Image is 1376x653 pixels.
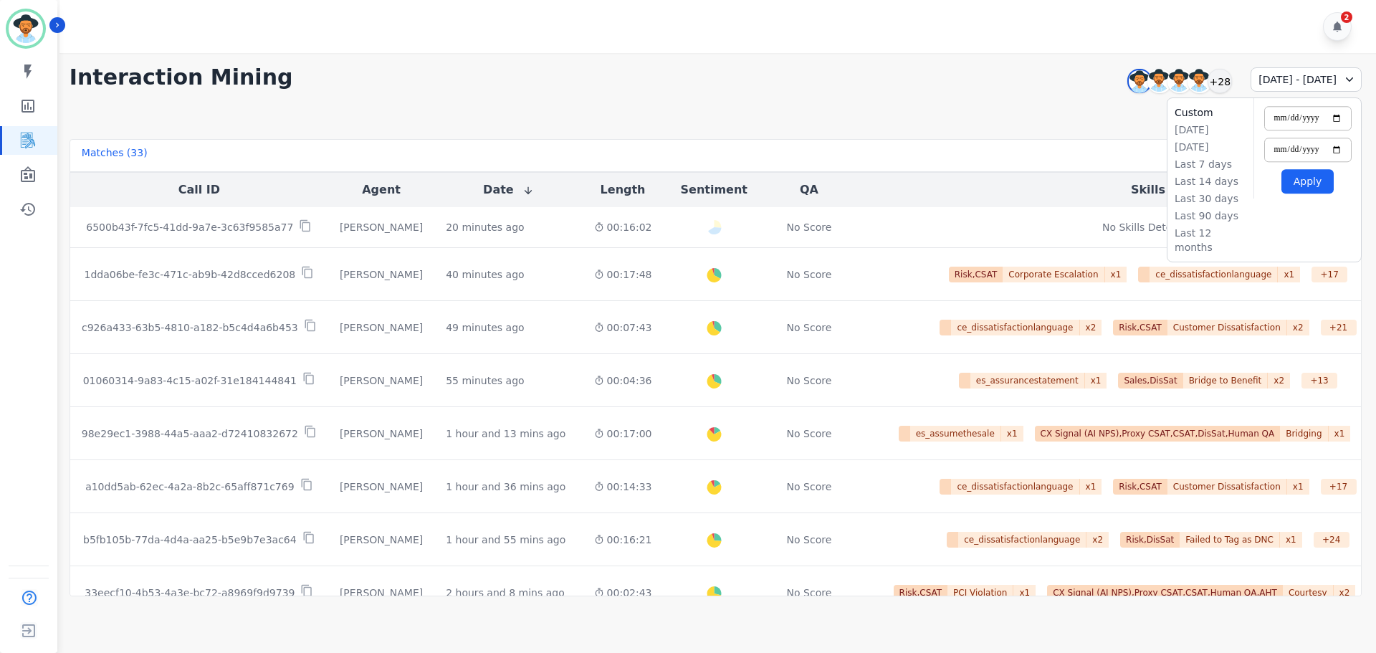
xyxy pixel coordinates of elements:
div: [PERSON_NAME] [340,373,423,388]
span: x 2 [1086,532,1109,548]
div: 00:17:00 [594,426,652,441]
button: Skills [1131,181,1165,199]
div: 1 hour and 36 mins ago [446,480,565,494]
span: Risk,CSAT [1113,479,1167,495]
div: 40 minutes ago [446,267,524,282]
div: No Skills Detected [1102,220,1194,234]
div: [PERSON_NAME] [340,533,423,547]
div: 00:04:36 [594,373,652,388]
span: Risk,CSAT [949,267,1003,282]
span: Risk,DisSat [1120,532,1180,548]
span: ce_dissatisfactionlanguage [1150,267,1278,282]
span: Customer Dissatisfaction [1167,479,1287,495]
p: 1dda06be-fe3c-471c-ab9b-42d8cced6208 [84,267,295,282]
span: x 1 [1080,479,1102,495]
div: 00:14:33 [594,480,652,494]
p: 01060314-9a83-4c15-a02f-31e184144841 [83,373,297,388]
div: + 13 [1301,373,1337,389]
p: 6500b43f-7fc5-41dd-9a7e-3c63f9585a77 [86,220,293,234]
li: Last 14 days [1175,174,1246,189]
span: Bridging [1280,426,1328,442]
div: 49 minutes ago [446,320,524,335]
span: Customer Dissatisfaction [1167,320,1287,335]
div: No Score [787,480,832,494]
span: x 1 [1287,479,1309,495]
span: x 2 [1334,585,1356,601]
span: Bridge to Benefit [1183,373,1268,389]
span: x 2 [1080,320,1102,335]
span: Sales,DisSat [1118,373,1182,389]
span: x 2 [1287,320,1309,335]
button: Agent [362,181,401,199]
div: 00:16:21 [594,533,652,547]
li: Custom [1175,105,1246,120]
div: 2 hours and 8 mins ago [446,586,565,600]
span: Failed to Tag as DNC [1180,532,1280,548]
p: c926a433-63b5-4810-a182-b5c4d4a6b453 [82,320,298,335]
div: [PERSON_NAME] [340,320,423,335]
div: 1 hour and 55 mins ago [446,533,565,547]
div: 20 minutes ago [446,220,524,234]
button: QA [800,181,818,199]
span: x 1 [1085,373,1107,389]
div: + 21 [1321,320,1357,335]
span: x 2 [1268,373,1290,389]
button: Date [483,181,534,199]
div: [DATE] - [DATE] [1251,67,1362,92]
span: x 1 [1278,267,1300,282]
p: a10dd5ab-62ec-4a2a-8b2c-65aff871c769 [85,480,294,494]
div: [PERSON_NAME] [340,426,423,441]
h1: Interaction Mining [70,65,293,90]
span: x 1 [1013,585,1036,601]
div: No Score [787,586,832,600]
li: [DATE] [1175,123,1246,137]
div: 00:07:43 [594,320,652,335]
div: + 17 [1321,479,1357,495]
span: CX Signal (AI NPS),Proxy CSAT,CSAT,Human QA,AHT [1047,585,1283,601]
span: x 1 [1001,426,1023,442]
div: Matches ( 33 ) [82,146,148,166]
span: Courtesy [1283,585,1334,601]
span: x 1 [1280,532,1302,548]
div: [PERSON_NAME] [340,586,423,600]
span: ce_dissatisfactionlanguage [958,532,1086,548]
div: 00:16:02 [594,220,652,234]
span: ce_dissatisfactionlanguage [951,320,1079,335]
div: [PERSON_NAME] [340,480,423,494]
div: 00:02:43 [594,586,652,600]
div: 55 minutes ago [446,373,524,388]
div: No Score [787,320,832,335]
span: ce_dissatisfactionlanguage [951,479,1079,495]
div: No Score [787,220,832,234]
div: +28 [1208,69,1232,93]
span: Risk,CSAT [1113,320,1167,335]
span: x 1 [1329,426,1351,442]
div: No Score [787,426,832,441]
div: No Score [787,267,832,282]
div: 00:17:48 [594,267,652,282]
div: [PERSON_NAME] [340,267,423,282]
div: 2 [1341,11,1352,23]
span: es_assumethesale [910,426,1001,442]
div: [PERSON_NAME] [340,220,423,234]
div: No Score [787,533,832,547]
img: Bordered avatar [9,11,43,46]
button: Length [601,181,646,199]
button: Sentiment [681,181,747,199]
div: 1 hour and 13 mins ago [446,426,565,441]
li: Last 90 days [1175,209,1246,223]
li: Last 12 months [1175,226,1246,254]
span: PCI Violation [947,585,1013,601]
span: x 1 [1105,267,1127,282]
span: Risk,CSAT [894,585,948,601]
div: No Score [787,373,832,388]
span: CX Signal (AI NPS),Proxy CSAT,CSAT,DisSat,Human QA [1035,426,1281,442]
li: Last 30 days [1175,191,1246,206]
button: Apply [1281,169,1334,194]
li: [DATE] [1175,140,1246,154]
li: Last 7 days [1175,157,1246,171]
span: es_assurancestatement [970,373,1085,389]
button: Call ID [178,181,220,199]
span: Corporate Escalation [1003,267,1104,282]
p: b5fb105b-77da-4d4a-aa25-b5e9b7e3ac64 [83,533,297,547]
